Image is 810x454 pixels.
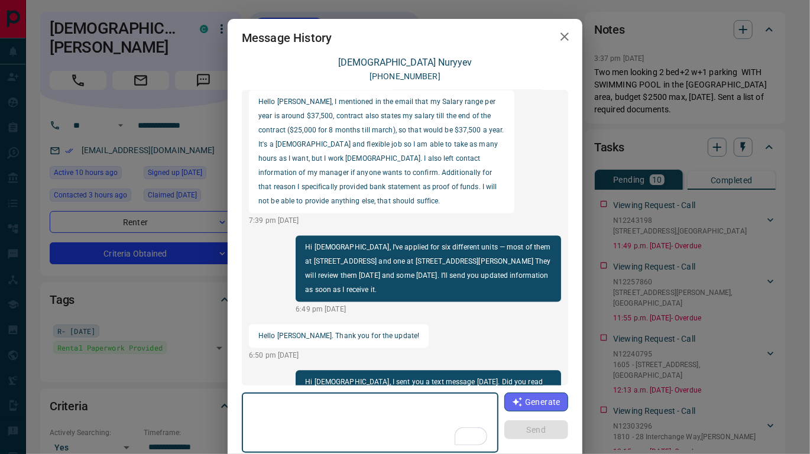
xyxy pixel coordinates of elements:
[370,70,440,83] p: [PHONE_NUMBER]
[258,95,505,209] p: Hello [PERSON_NAME], I mentioned in the email that my Salary range per year is around $37,500, co...
[305,375,552,404] p: Hi [DEMOGRAPHIC_DATA], I sent you a text message [DATE]. Did you read it? Please update me on you...
[249,216,514,226] p: 7:39 pm [DATE]
[228,19,346,57] h2: Message History
[250,398,490,448] textarea: To enrich screen reader interactions, please activate Accessibility in Grammarly extension settings
[258,329,419,343] p: Hello [PERSON_NAME]. Thank you for the update!
[296,304,561,315] p: 6:49 pm [DATE]
[504,393,568,411] button: Generate
[249,351,429,361] p: 6:50 pm [DATE]
[305,241,552,297] p: Hi [DEMOGRAPHIC_DATA], I’ve applied for six different units — most of them at [STREET_ADDRESS] an...
[338,57,472,68] a: [DEMOGRAPHIC_DATA] Nuryyev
